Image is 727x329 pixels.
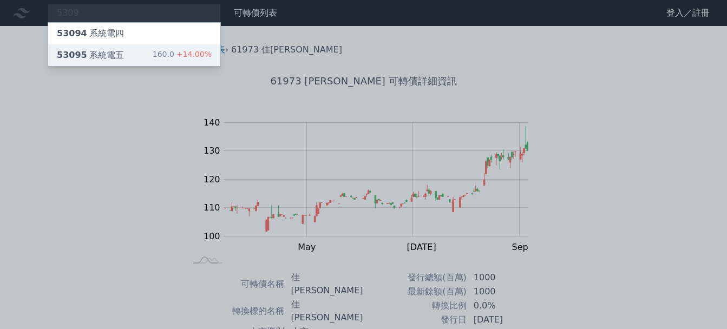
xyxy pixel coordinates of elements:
a: 53095系統電五 160.0+14.00% [48,44,220,66]
span: 53095 [57,50,87,60]
div: 160.0 [153,49,212,62]
div: 系統電四 [57,27,124,40]
span: +14.00% [174,50,212,58]
a: 53094系統電四 [48,23,220,44]
span: 53094 [57,28,87,38]
div: 系統電五 [57,49,124,62]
